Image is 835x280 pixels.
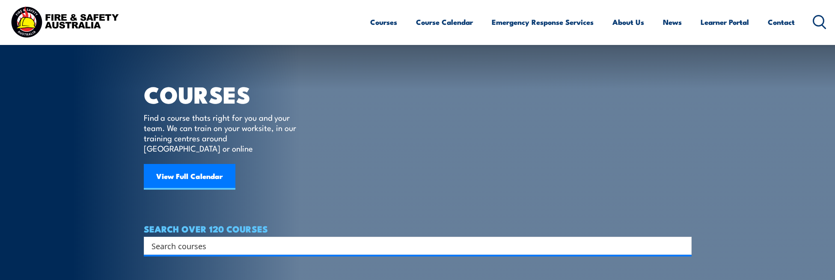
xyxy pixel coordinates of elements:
p: Find a course thats right for you and your team. We can train on your worksite, in our training c... [144,112,300,153]
a: About Us [612,11,644,33]
a: News [663,11,682,33]
a: Courses [370,11,397,33]
a: Course Calendar [416,11,473,33]
button: Search magnifier button [677,240,689,252]
a: View Full Calendar [144,164,235,190]
h1: COURSES [144,84,309,104]
a: Emergency Response Services [492,11,594,33]
form: Search form [153,240,675,252]
a: Contact [768,11,795,33]
input: Search input [152,239,673,252]
a: Learner Portal [701,11,749,33]
h4: SEARCH OVER 120 COURSES [144,224,692,233]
